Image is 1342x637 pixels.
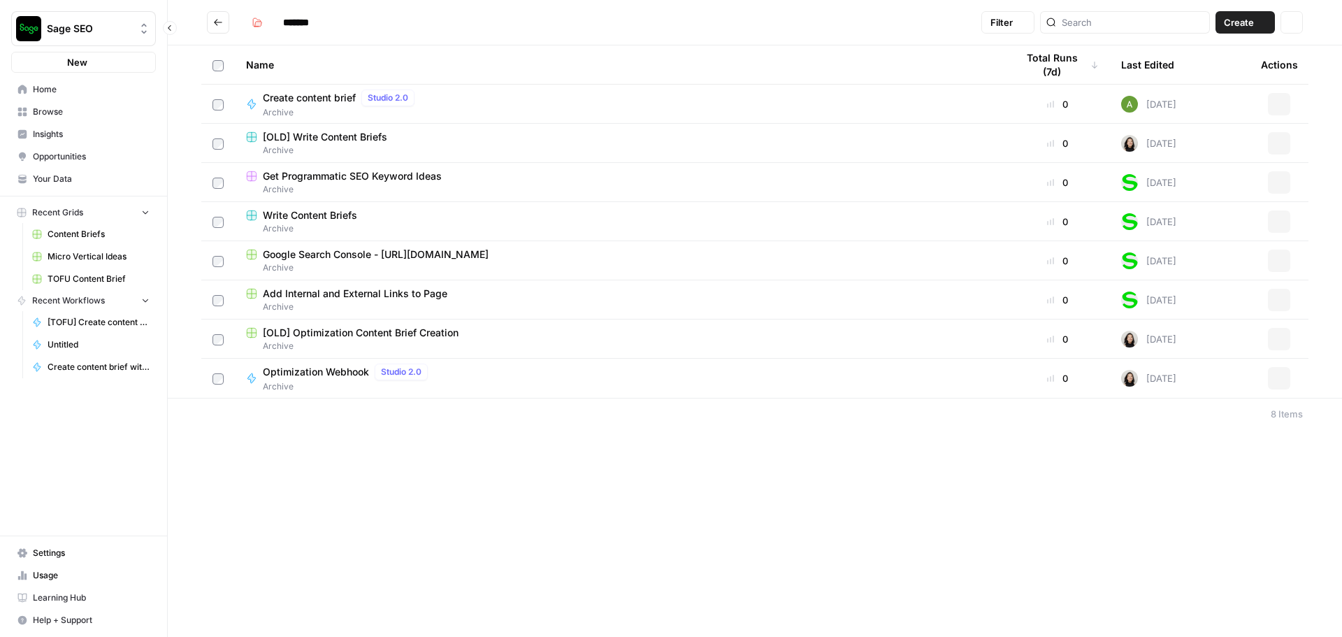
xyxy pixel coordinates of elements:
[11,145,156,168] a: Opportunities
[33,173,150,185] span: Your Data
[1121,213,1176,230] div: [DATE]
[33,614,150,627] span: Help + Support
[11,168,156,190] a: Your Data
[263,380,433,393] span: Archive
[263,130,387,144] span: [OLD] Write Content Briefs
[263,208,357,222] span: Write Content Briefs
[26,311,156,334] a: [TOFU] Create content brief with internal links_FY26
[33,547,150,559] span: Settings
[246,340,994,352] span: Archive
[246,208,994,235] a: Write Content BriefsArchive
[1121,45,1174,84] div: Last Edited
[1121,135,1138,152] img: t5ef5oef8zpw1w4g2xghobes91mw
[263,365,369,379] span: Optimization Webhook
[11,123,156,145] a: Insights
[1224,15,1254,29] span: Create
[1016,254,1099,268] div: 0
[11,564,156,587] a: Usage
[1121,174,1138,191] img: 2tjdtbkr969jgkftgy30i99suxv9
[246,248,994,274] a: Google Search Console - [URL][DOMAIN_NAME]Archive
[1016,136,1099,150] div: 0
[1016,176,1099,189] div: 0
[33,592,150,604] span: Learning Hub
[263,169,442,183] span: Get Programmatic SEO Keyword Ideas
[263,248,489,262] span: Google Search Console - [URL][DOMAIN_NAME]
[11,290,156,311] button: Recent Workflows
[1016,45,1099,84] div: Total Runs (7d)
[11,78,156,101] a: Home
[263,287,447,301] span: Add Internal and External Links to Page
[990,15,1013,29] span: Filter
[1121,331,1138,348] img: t5ef5oef8zpw1w4g2xghobes91mw
[16,16,41,41] img: Sage SEO Logo
[33,128,150,141] span: Insights
[32,294,105,307] span: Recent Workflows
[207,11,229,34] button: Go back
[33,150,150,163] span: Opportunities
[1121,292,1138,308] img: 2tjdtbkr969jgkftgy30i99suxv9
[246,364,994,393] a: Optimization WebhookStudio 2.0Archive
[1121,292,1176,308] div: [DATE]
[263,106,420,119] span: Archive
[246,326,994,352] a: [OLD] Optimization Content Brief CreationArchive
[26,334,156,356] a: Untitled
[368,92,408,104] span: Studio 2.0
[26,245,156,268] a: Micro Vertical Ideas
[1121,252,1176,269] div: [DATE]
[11,609,156,631] button: Help + Support
[1016,215,1099,229] div: 0
[33,569,150,582] span: Usage
[246,287,994,313] a: Add Internal and External Links to PageArchive
[246,262,994,274] span: Archive
[1261,45,1298,84] div: Actions
[11,587,156,609] a: Learning Hub
[246,169,994,196] a: Get Programmatic SEO Keyword IdeasArchive
[246,45,994,84] div: Name
[1215,11,1275,34] button: Create
[11,542,156,564] a: Settings
[246,301,994,313] span: Archive
[11,52,156,73] button: New
[1121,370,1138,387] img: t5ef5oef8zpw1w4g2xghobes91mw
[246,144,994,157] span: Archive
[1121,96,1138,113] img: nyfqhp7vrleyff9tydoqbt2td0mu
[981,11,1034,34] button: Filter
[1121,174,1176,191] div: [DATE]
[246,130,994,157] a: [OLD] Write Content BriefsArchive
[1271,407,1303,421] div: 8 Items
[1016,371,1099,385] div: 0
[48,361,150,373] span: Create content brief with internal links
[11,101,156,123] a: Browse
[1062,15,1204,29] input: Search
[48,316,150,329] span: [TOFU] Create content brief with internal links_FY26
[1121,135,1176,152] div: [DATE]
[26,268,156,290] a: TOFU Content Brief
[32,206,83,219] span: Recent Grids
[26,356,156,378] a: Create content brief with internal links
[26,223,156,245] a: Content Briefs
[246,90,994,119] a: Create content briefStudio 2.0Archive
[11,202,156,223] button: Recent Grids
[246,222,994,235] span: Archive
[381,366,421,378] span: Studio 2.0
[1121,96,1176,113] div: [DATE]
[263,326,459,340] span: [OLD] Optimization Content Brief Creation
[1121,252,1138,269] img: 2tjdtbkr969jgkftgy30i99suxv9
[48,250,150,263] span: Micro Vertical Ideas
[48,338,150,351] span: Untitled
[67,55,87,69] span: New
[246,183,994,196] span: Archive
[33,106,150,118] span: Browse
[48,273,150,285] span: TOFU Content Brief
[33,83,150,96] span: Home
[263,91,356,105] span: Create content brief
[1016,293,1099,307] div: 0
[1016,97,1099,111] div: 0
[11,11,156,46] button: Workspace: Sage SEO
[1121,370,1176,387] div: [DATE]
[1121,213,1138,230] img: 2tjdtbkr969jgkftgy30i99suxv9
[1121,331,1176,348] div: [DATE]
[47,22,131,36] span: Sage SEO
[48,228,150,241] span: Content Briefs
[1016,332,1099,346] div: 0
